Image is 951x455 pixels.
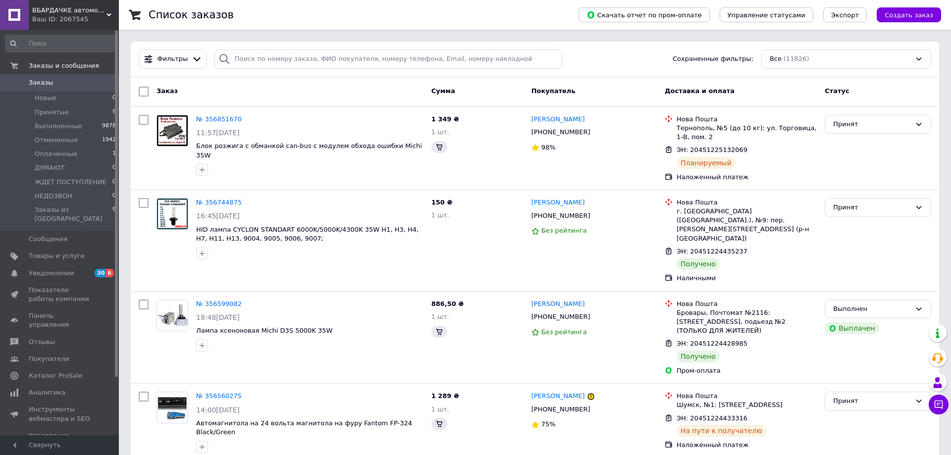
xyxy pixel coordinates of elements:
a: Фото товару [157,198,188,230]
span: 18:48[DATE] [196,313,240,321]
span: ЭН: 20451225132069 [677,146,747,153]
span: 9 [112,205,116,223]
a: № 356744875 [196,199,242,206]
span: ДУМАЮТ [35,163,64,172]
span: Сообщения [29,235,67,244]
div: На пути к получателю [677,425,766,437]
div: Нова Пошта [677,115,817,124]
span: Панель управления [29,311,92,329]
span: 1942 [102,136,116,145]
div: Ваш ID: 2067545 [32,15,119,24]
div: Принят [833,396,911,406]
div: Тернополь, №5 (до 10 кг): ул. Торговица, 1-В, пом. 2 [677,124,817,142]
span: 75% [541,420,556,428]
span: 1 шт. [431,313,449,320]
span: 0 [112,94,116,102]
div: Выплачен [825,322,879,334]
div: Нова Пошта [677,392,817,401]
span: Показатели работы компании [29,286,92,303]
span: [PHONE_NUMBER] [531,128,590,136]
span: 16:45[DATE] [196,212,240,220]
span: Сумма [431,87,455,95]
span: Заказы и сообщения [29,61,99,70]
span: 11:57[DATE] [196,129,240,137]
button: Создать заказ [877,7,941,22]
span: Оплаченные [35,150,77,158]
a: [PERSON_NAME] [531,392,585,401]
div: Пром-оплата [677,366,817,375]
span: Новые [35,94,56,102]
span: Выполненные [35,122,82,131]
button: Экспорт [823,7,867,22]
span: 1 шт. [431,405,449,413]
span: Без рейтинга [541,328,587,336]
span: 0 [112,163,116,172]
div: г. [GEOGRAPHIC_DATA] ([GEOGRAPHIC_DATA].), №9: пер. [PERSON_NAME][STREET_ADDRESS] (р-н [GEOGRAPHI... [677,207,817,243]
a: Автомагнитола на 24 вольта магнитола на фуру Fantom FP-324 Black/Green [196,419,412,436]
a: Фото товару [157,115,188,147]
span: Фильтры [158,54,188,64]
span: Уведомления [29,269,74,278]
span: Экспорт [831,11,859,19]
div: Получено [677,258,720,270]
div: Бровары, Почтомат №2116: [STREET_ADDRESS], подьезд №2 (ТОЛЬКО ДЛЯ ЖИТЕЛЕЙ) [677,308,817,336]
input: Поиск по номеру заказа, ФИО покупателя, номеру телефона, Email, номеру накладной [214,50,562,69]
span: Покупатели [29,354,69,363]
a: Создать заказ [867,11,941,18]
img: Фото товару [157,395,188,421]
div: Нова Пошта [677,300,817,308]
a: Фото товару [157,392,188,423]
img: Фото товару [157,300,188,331]
h1: Список заказов [149,9,234,21]
button: Скачать отчет по пром-оплате [579,7,710,22]
a: [PERSON_NAME] [531,300,585,309]
a: HID лампа CYCLON STANDART 6000K/5000K/4300K 35W H1, H3, H4, H7, H11, H13, 9004, 9005, 9006, 9007; [196,226,419,243]
span: Создать заказ [885,11,933,19]
span: 150 ₴ [431,199,453,206]
span: ЭН: 20451224428985 [677,340,747,347]
span: Товары и услуги [29,252,85,260]
img: Фото товару [157,199,188,229]
span: Управление статусами [728,11,805,19]
button: Управление статусами [720,7,813,22]
a: № 356599082 [196,300,242,307]
img: Фото товару [157,115,188,146]
span: (11826) [784,55,809,62]
span: 886,50 ₴ [431,300,464,307]
span: 0 [112,192,116,201]
span: Статус [825,87,849,95]
span: [PHONE_NUMBER] [531,313,590,320]
a: [PERSON_NAME] [531,198,585,207]
span: 1 289 ₴ [431,392,459,400]
span: Управление сайтом [29,431,92,449]
div: Выполнен [833,304,911,314]
span: 1 349 ₴ [431,115,459,123]
span: Инструменты вебмастера и SEO [29,405,92,423]
span: 9878 [102,122,116,131]
span: [PHONE_NUMBER] [531,212,590,219]
button: Чат с покупателем [929,395,949,414]
div: Получено [677,351,720,362]
span: ЭН: 20451224433316 [677,414,747,422]
span: ВБАРДАЧКЕ автомобильная электроника [32,6,106,15]
a: Лампа ксеноновая Michi D3S 5000K 35W [196,327,332,334]
span: 1 шт. [431,128,449,136]
span: Заказы [29,78,53,87]
span: 1 [112,150,116,158]
span: Скачать отчет по пром-оплате [586,10,702,19]
div: Шумск, №1: [STREET_ADDRESS] [677,401,817,409]
span: Заказы из [GEOGRAPHIC_DATA] [35,205,112,223]
a: [PERSON_NAME] [531,115,585,124]
input: Поиск [5,35,117,52]
span: 98% [541,144,556,151]
span: Доставка и оплата [665,87,735,95]
div: Наличными [677,274,817,283]
span: Покупатель [531,87,576,95]
span: 5 [112,108,116,117]
span: Все [770,54,782,64]
a: Блок розжига с обманкой can-bus c модулем обхода ошибки Michi 35W [196,142,422,159]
